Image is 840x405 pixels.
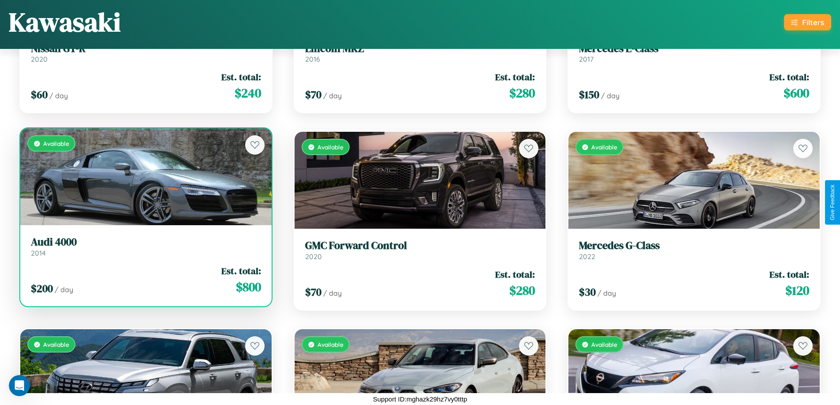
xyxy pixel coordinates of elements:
[802,18,824,27] div: Filters
[31,42,261,64] a: Nissan GT-R2020
[323,91,342,100] span: / day
[495,268,535,281] span: Est. total:
[769,268,809,281] span: Est. total:
[769,71,809,83] span: Est. total:
[579,42,809,64] a: Mercedes E-Class2017
[31,55,48,63] span: 2020
[305,55,320,63] span: 2016
[305,42,535,64] a: Lincoln MKZ2016
[221,264,261,277] span: Est. total:
[31,249,46,257] span: 2014
[55,285,73,294] span: / day
[236,278,261,296] span: $ 800
[43,341,69,348] span: Available
[579,87,599,102] span: $ 150
[579,55,594,63] span: 2017
[601,91,620,100] span: / day
[305,239,535,261] a: GMC Forward Control2020
[784,84,809,102] span: $ 600
[31,87,48,102] span: $ 60
[305,252,322,261] span: 2020
[579,285,596,299] span: $ 30
[43,140,69,147] span: Available
[9,375,30,396] iframe: Intercom live chat
[509,84,535,102] span: $ 280
[221,71,261,83] span: Est. total:
[305,239,535,252] h3: GMC Forward Control
[579,252,595,261] span: 2022
[317,143,343,151] span: Available
[784,14,831,30] button: Filters
[305,285,321,299] span: $ 70
[597,289,616,297] span: / day
[9,4,121,40] h1: Kawasaki
[235,84,261,102] span: $ 240
[591,143,617,151] span: Available
[579,239,809,252] h3: Mercedes G-Class
[373,393,467,405] p: Support ID: mghazk29hz7vy0tttp
[509,282,535,299] span: $ 280
[305,87,321,102] span: $ 70
[31,236,261,249] h3: Audi 4000
[579,239,809,261] a: Mercedes G-Class2022
[829,185,836,220] div: Give Feedback
[49,91,68,100] span: / day
[31,236,261,257] a: Audi 40002014
[591,341,617,348] span: Available
[317,341,343,348] span: Available
[31,281,53,296] span: $ 200
[323,289,342,297] span: / day
[785,282,809,299] span: $ 120
[495,71,535,83] span: Est. total:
